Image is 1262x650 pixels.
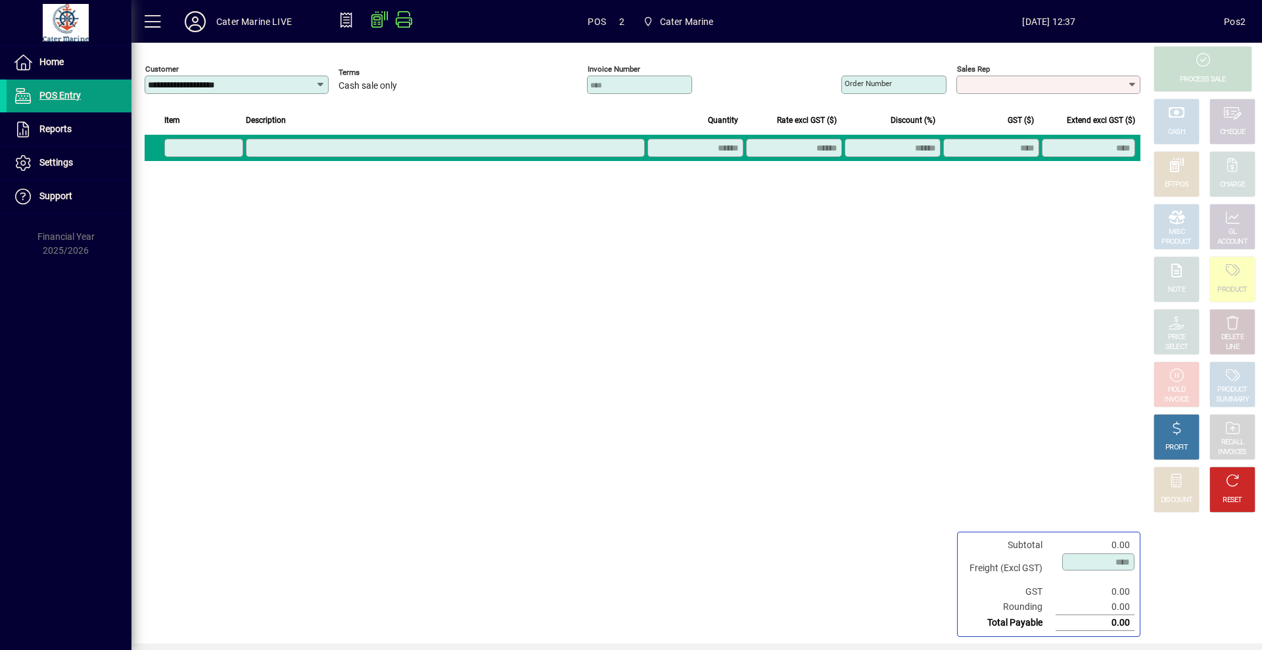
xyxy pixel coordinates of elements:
span: Home [39,57,64,67]
a: Support [7,180,131,213]
td: 0.00 [1056,599,1134,615]
mat-label: Order number [845,79,892,88]
div: SUMMARY [1216,395,1249,405]
div: RECALL [1221,438,1244,448]
td: 0.00 [1056,538,1134,553]
span: 2 [619,11,624,32]
div: Pos2 [1224,11,1246,32]
span: Support [39,191,72,201]
div: PROFIT [1165,443,1188,453]
span: POS [588,11,606,32]
span: [DATE] 12:37 [874,11,1225,32]
span: Cash sale only [339,81,397,91]
span: Reports [39,124,72,134]
div: INVOICE [1164,395,1188,405]
span: Cater Marine [660,11,714,32]
mat-label: Customer [145,64,179,74]
span: Settings [39,157,73,168]
mat-label: Invoice number [588,64,640,74]
a: Reports [7,113,131,146]
span: Item [164,113,180,128]
span: Extend excl GST ($) [1067,113,1135,128]
div: HOLD [1168,385,1185,395]
div: CASH [1168,128,1185,137]
div: INVOICES [1218,448,1246,457]
td: Freight (Excl GST) [963,553,1056,584]
div: DISCOUNT [1161,496,1192,505]
div: NOTE [1168,285,1185,295]
div: CHARGE [1220,180,1246,190]
td: GST [963,584,1056,599]
td: 0.00 [1056,615,1134,631]
td: 0.00 [1056,584,1134,599]
div: RESET [1223,496,1242,505]
div: PRODUCT [1161,237,1191,247]
a: Home [7,46,131,79]
div: ACCOUNT [1217,237,1248,247]
div: LINE [1226,342,1239,352]
div: EFTPOS [1165,180,1189,190]
div: PROCESS SALE [1180,75,1226,85]
div: CHEQUE [1220,128,1245,137]
span: Description [246,113,286,128]
mat-label: Sales rep [957,64,990,74]
td: Subtotal [963,538,1056,553]
span: Discount (%) [891,113,935,128]
div: PRODUCT [1217,285,1247,295]
span: Rate excl GST ($) [777,113,837,128]
span: Quantity [708,113,738,128]
div: Cater Marine LIVE [216,11,292,32]
div: GL [1228,227,1237,237]
td: Rounding [963,599,1056,615]
span: Terms [339,68,417,77]
span: Cater Marine [638,10,719,34]
td: Total Payable [963,615,1056,631]
div: PRODUCT [1217,385,1247,395]
a: Settings [7,147,131,179]
button: Profile [174,10,216,34]
span: GST ($) [1008,113,1034,128]
div: DELETE [1221,333,1244,342]
div: PRICE [1168,333,1186,342]
span: POS Entry [39,90,81,101]
div: SELECT [1165,342,1188,352]
div: MISC [1169,227,1184,237]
